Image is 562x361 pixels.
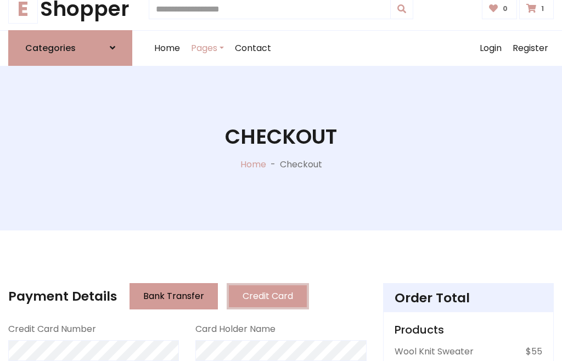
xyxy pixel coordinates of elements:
[8,323,96,336] label: Credit Card Number
[500,4,510,14] span: 0
[395,290,542,306] h4: Order Total
[227,283,309,309] button: Credit Card
[395,323,542,336] h5: Products
[8,30,132,66] a: Categories
[8,289,117,304] h4: Payment Details
[186,31,229,66] a: Pages
[25,43,76,53] h6: Categories
[474,31,507,66] a: Login
[130,283,218,309] button: Bank Transfer
[266,158,280,171] p: -
[195,323,276,336] label: Card Holder Name
[538,4,547,14] span: 1
[280,158,322,171] p: Checkout
[225,125,337,149] h1: Checkout
[149,31,186,66] a: Home
[240,158,266,171] a: Home
[507,31,554,66] a: Register
[395,345,474,358] p: Wool Knit Sweater
[526,345,542,358] p: $55
[229,31,277,66] a: Contact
